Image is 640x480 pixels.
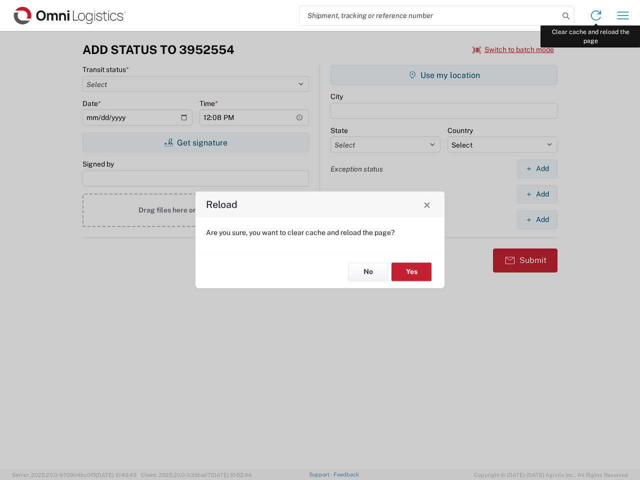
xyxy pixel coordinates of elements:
button: Yes [391,262,431,281]
p: Are you sure, you want to clear cache and reload the page? [206,228,434,237]
button: No [348,262,388,281]
input: Shipment, tracking or reference number [300,6,559,25]
button: Close [420,197,434,211]
h4: Reload [206,197,237,212]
